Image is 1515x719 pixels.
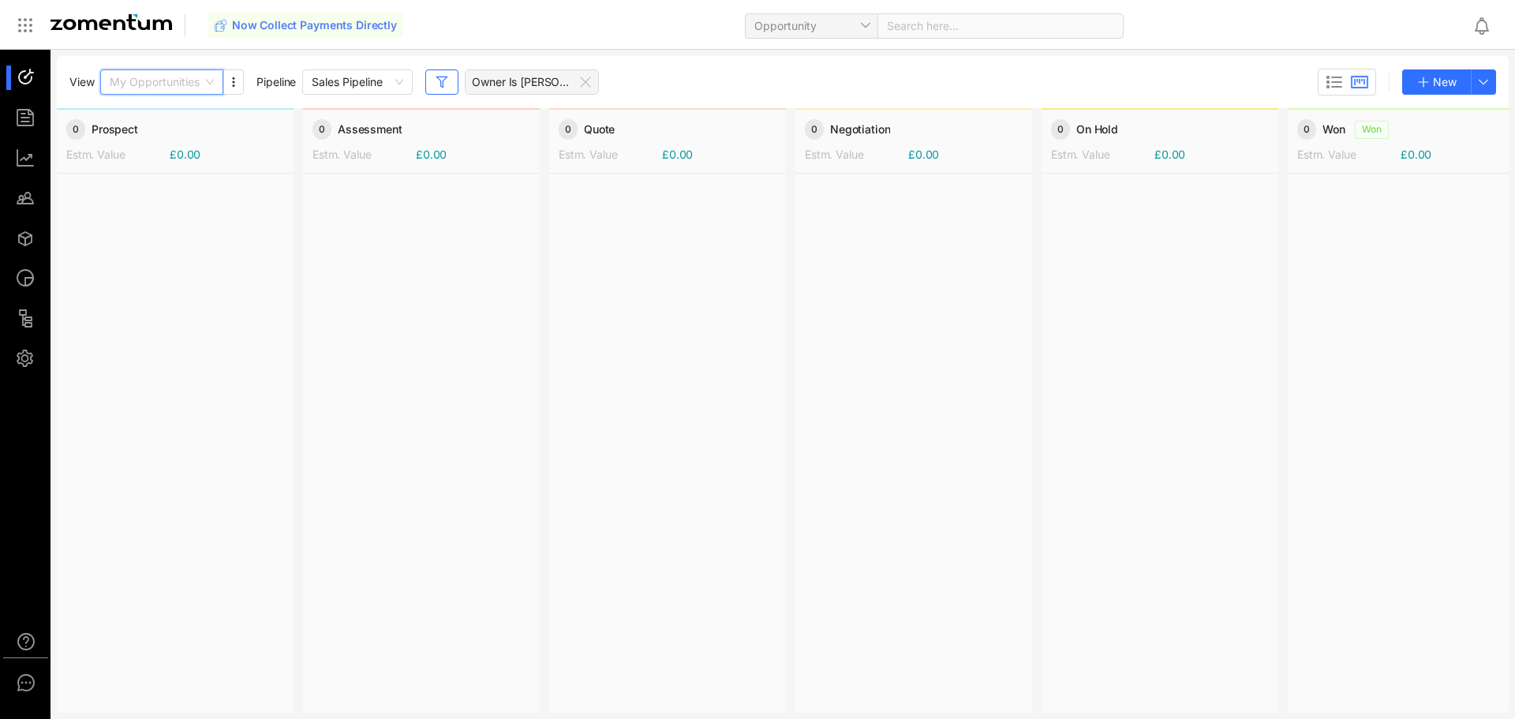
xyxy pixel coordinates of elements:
[312,148,371,161] span: Estm. Value
[908,147,939,163] span: £0.00
[1297,119,1316,140] span: 0
[1154,147,1185,163] span: £0.00
[1355,121,1389,139] span: Won
[110,70,214,94] span: My Opportunities
[830,122,890,137] span: Negotiation
[232,17,397,33] span: Now Collect Payments Directly
[1051,148,1109,161] span: Estm. Value
[416,147,447,163] span: £0.00
[338,122,402,137] span: Assessment
[312,119,331,140] span: 0
[1433,73,1457,91] span: New
[92,122,138,137] span: Prospect
[1297,148,1356,161] span: Estm. Value
[312,70,403,94] span: Sales Pipeline
[1051,119,1070,140] span: 0
[1472,7,1504,43] div: Notifications
[559,148,617,161] span: Estm. Value
[662,147,693,163] span: £0.00
[754,14,869,38] span: Opportunity
[256,74,296,90] span: Pipeline
[805,148,863,161] span: Estm. Value
[66,148,125,161] span: Estm. Value
[1076,122,1118,137] span: On Hold
[1322,122,1345,137] span: Won
[1401,147,1431,163] span: £0.00
[50,14,172,30] img: Zomentum Logo
[208,13,403,38] button: Now Collect Payments Directly
[805,119,824,140] span: 0
[1402,69,1472,95] button: New
[584,122,615,137] span: Quote
[66,119,85,140] span: 0
[472,74,573,90] span: Owner Is [PERSON_NAME]
[559,119,578,140] span: 0
[69,74,94,90] span: View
